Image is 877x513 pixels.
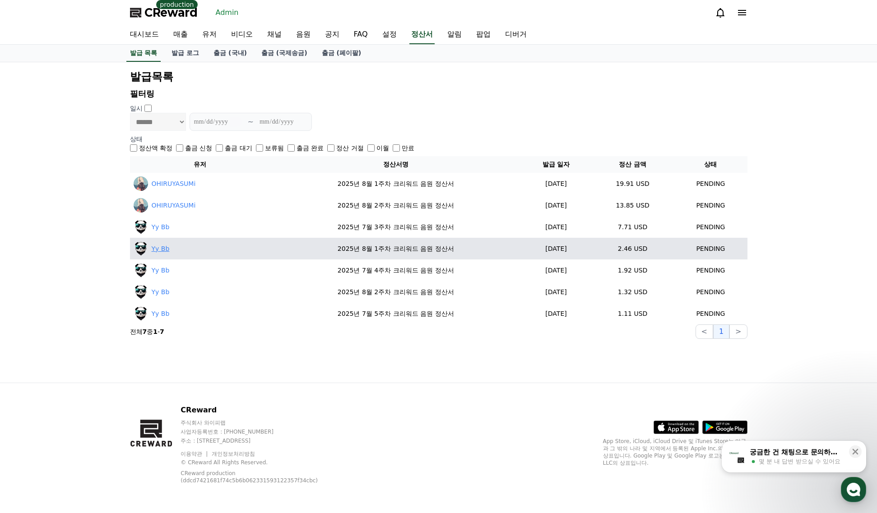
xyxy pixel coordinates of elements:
[248,116,254,127] p: ~
[265,143,284,153] label: 보류됨
[126,45,161,62] a: 발급 목록
[130,156,271,173] th: 유저
[674,194,747,216] td: PENDING
[696,324,713,339] button: <
[134,220,148,234] img: Yy Bb
[674,173,747,194] td: PENDING
[270,194,521,216] td: 2025년 8월 2주차 크리워드 음원 정산서
[674,238,747,259] td: PENDING
[181,419,339,426] p: 주식회사 와이피랩
[521,156,591,173] th: 발급 일자
[591,156,674,173] th: 정산 금액
[139,300,150,307] span: 설정
[315,45,369,62] a: 출금 (페이팔)
[297,143,324,153] label: 출금 완료
[212,5,242,20] a: Admin
[347,25,375,44] a: FAQ
[152,287,170,297] a: Yy Bb
[134,241,148,256] img: Yy Bb
[674,281,747,303] td: PENDING
[591,281,674,303] td: 1.32 USD
[181,459,339,466] p: © CReward All Rights Reserved.
[134,198,148,213] img: OHIRUYASUMi
[123,25,166,44] a: 대시보드
[153,328,158,335] strong: 1
[729,324,747,339] button: >
[195,25,224,44] a: 유저
[224,25,260,44] a: 비디오
[402,143,414,153] label: 만료
[521,216,591,238] td: [DATE]
[318,25,347,44] a: 공지
[591,194,674,216] td: 13.85 USD
[181,437,339,444] p: 주소 : [STREET_ADDRESS]
[674,156,747,173] th: 상태
[674,216,747,238] td: PENDING
[521,259,591,281] td: [DATE]
[498,25,534,44] a: 디버거
[28,300,34,307] span: 홈
[130,134,747,143] p: 상태
[270,156,521,173] th: 정산서명
[270,173,521,194] td: 2025년 8월 1주차 크리워드 음원 정산서
[591,216,674,238] td: 7.71 USD
[181,405,339,416] p: CReward
[143,328,147,335] strong: 7
[375,25,404,44] a: 설정
[270,238,521,259] td: 2025년 8월 1주차 크리워드 음원 정산서
[674,259,747,281] td: PENDING
[152,266,170,275] a: Yy Bb
[181,470,325,484] p: CReward production (ddcd7421681f74c5b6b062331593122357f34cbc)
[591,259,674,281] td: 1.92 USD
[116,286,173,309] a: 설정
[591,303,674,324] td: 1.11 USD
[376,143,389,153] label: 이월
[3,286,60,309] a: 홈
[409,25,435,44] a: 정산서
[160,328,164,335] strong: 7
[83,300,93,307] span: 대화
[270,259,521,281] td: 2025년 7월 4주차 크리워드 음원 정산서
[270,216,521,238] td: 2025년 7월 3주차 크리워드 음원 정산서
[206,45,254,62] a: 출금 (국내)
[60,286,116,309] a: 대화
[134,176,148,191] img: OHIRUYASUMi
[166,25,195,44] a: 매출
[254,45,315,62] a: 출금 (국제송금)
[469,25,498,44] a: 팝업
[152,179,196,189] a: OHIRUYASUMi
[130,69,747,84] h2: 발급목록
[521,173,591,194] td: [DATE]
[139,143,172,153] label: 정산액 확정
[164,45,206,62] a: 발급 로그
[521,303,591,324] td: [DATE]
[134,306,148,321] img: Yy Bb
[713,324,729,339] button: 1
[152,201,196,210] a: OHIRUYASUMi
[591,173,674,194] td: 19.91 USD
[130,88,747,100] p: 필터링
[270,281,521,303] td: 2025년 8월 2주차 크리워드 음원 정산서
[521,194,591,216] td: [DATE]
[181,428,339,435] p: 사업자등록번호 : [PHONE_NUMBER]
[130,327,164,336] p: 전체 중 -
[212,451,255,457] a: 개인정보처리방침
[521,281,591,303] td: [DATE]
[130,104,143,113] p: 일시
[260,25,289,44] a: 채널
[134,263,148,277] img: Yy Bb
[130,5,198,20] a: CReward
[603,438,747,467] p: App Store, iCloud, iCloud Drive 및 iTunes Store는 미국과 그 밖의 나라 및 지역에서 등록된 Apple Inc.의 서비스 상표입니다. Goo...
[674,303,747,324] td: PENDING
[152,244,170,254] a: Yy Bb
[144,5,198,20] span: CReward
[152,222,170,232] a: Yy Bb
[152,309,170,319] a: Yy Bb
[134,285,148,299] img: Yy Bb
[270,303,521,324] td: 2025년 7월 5주차 크리워드 음원 정산서
[289,25,318,44] a: 음원
[440,25,469,44] a: 알림
[336,143,363,153] label: 정산 거절
[225,143,252,153] label: 출금 대기
[521,238,591,259] td: [DATE]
